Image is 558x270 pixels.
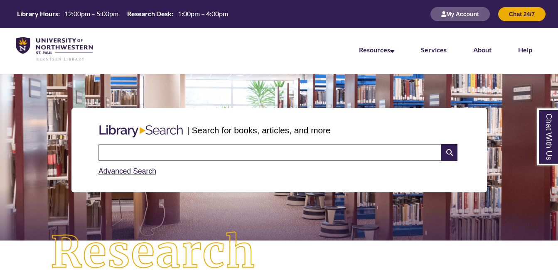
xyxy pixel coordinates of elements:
p: | Search for books, articles, and more [187,124,330,137]
a: Help [518,46,532,54]
span: 1:00pm – 4:00pm [178,10,228,17]
a: Advanced Search [98,167,156,175]
a: Services [421,46,447,54]
a: Resources [359,46,394,54]
a: Chat 24/7 [498,10,546,17]
button: Chat 24/7 [498,7,546,21]
button: My Account [430,7,490,21]
i: Search [441,144,457,161]
table: Hours Today [14,9,231,18]
th: Research Desk: [124,9,175,18]
span: 12:00pm – 5:00pm [64,10,118,17]
img: UNWSP Library Logo [16,37,93,61]
th: Library Hours: [14,9,61,18]
a: Hours Today [14,9,231,19]
img: Libary Search [95,122,187,141]
a: My Account [430,10,490,17]
a: About [473,46,492,54]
